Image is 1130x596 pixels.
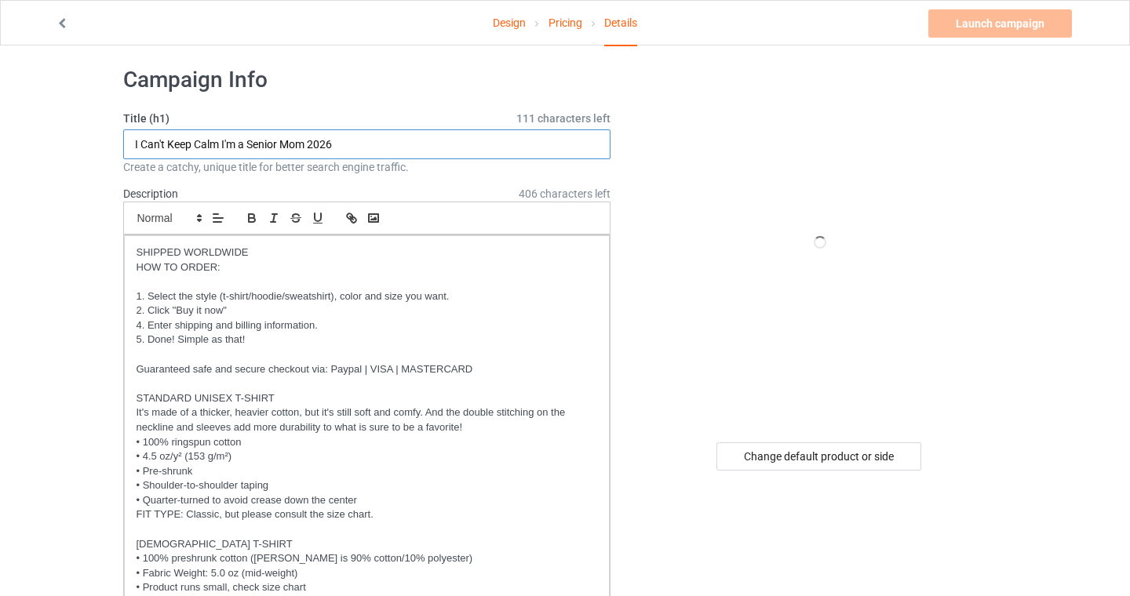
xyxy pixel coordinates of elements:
[137,333,598,347] p: 5. Done! Simple as that!
[137,551,598,566] p: • 100% preshrunk cotton ([PERSON_NAME] is 90% cotton/10% polyester)
[493,1,526,45] a: Design
[137,245,598,260] p: SHIPPED WORLDWIDE
[123,111,611,126] label: Title (h1)
[137,405,598,434] p: It's made of a thicker, heavier cotton, but it's still soft and comfy. And the double stitching o...
[137,493,598,508] p: • Quarter-turned to avoid crease down the center
[123,159,611,175] div: Create a catchy, unique title for better search engine traffic.
[137,289,598,304] p: 1. Select the style (t-shirt/hoodie/sweatshirt), color and size you want.
[137,303,598,318] p: 2. Click "Buy it now"
[137,391,598,406] p: STANDARD UNISEX T-SHIRT
[716,442,921,471] div: Change default product or side
[549,1,582,45] a: Pricing
[137,507,598,522] p: FIT TYPE: Classic, but please consult the size chart.
[137,478,598,493] p: • Shoulder-to-shoulder taping
[137,580,598,595] p: • Product runs small, check size chart
[123,66,611,94] h1: Campaign Info
[137,566,598,581] p: • Fabric Weight: 5.0 oz (mid-weight)
[137,318,598,333] p: 4. Enter shipping and billing information.
[137,362,598,377] p: Guaranteed safe and secure checkout via: Paypal | VISA | MASTERCARD
[137,260,598,275] p: HOW TO ORDER:
[604,1,637,46] div: Details
[137,537,598,552] p: [DEMOGRAPHIC_DATA] T-SHIRT
[137,435,598,450] p: • 100% ringspun cotton
[137,449,598,464] p: • 4.5 oz/y² (153 g/m²)
[516,111,611,126] span: 111 characters left
[123,187,178,200] label: Description
[519,186,611,202] span: 406 characters left
[137,464,598,479] p: • Pre-shrunk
